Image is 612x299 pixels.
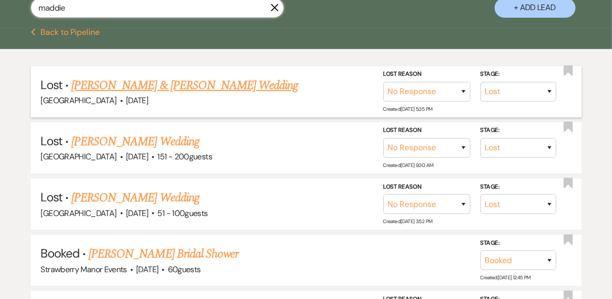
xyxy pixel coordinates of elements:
span: Created: [DATE] 9:30 AM [383,162,433,168]
span: Created: [DATE] 5:35 PM [383,106,432,112]
label: Lost Reason [383,69,470,80]
span: [DATE] [126,151,148,162]
span: 60 guests [168,264,201,275]
span: Lost [41,133,62,149]
span: Created: [DATE] 12:45 PM [480,274,531,281]
button: Back to Pipeline [31,28,100,36]
span: 151 - 200 guests [158,151,212,162]
span: [DATE] [126,208,148,219]
span: Lost [41,189,62,205]
label: Stage: [480,181,556,192]
label: Stage: [480,238,556,249]
label: Stage: [480,69,556,80]
span: [GEOGRAPHIC_DATA] [41,208,117,219]
span: [DATE] [126,95,148,106]
a: [PERSON_NAME] Bridal Shower [89,245,238,263]
span: Booked [41,245,79,261]
span: [GEOGRAPHIC_DATA] [41,151,117,162]
span: Lost [41,77,62,93]
span: [GEOGRAPHIC_DATA] [41,95,117,106]
a: [PERSON_NAME] Wedding [71,133,199,151]
a: [PERSON_NAME] & [PERSON_NAME] Wedding [71,76,298,95]
span: [DATE] [136,264,158,275]
span: 51 - 100 guests [158,208,208,219]
label: Lost Reason [383,181,470,192]
label: Lost Reason [383,125,470,136]
span: Strawberry Manor Events [41,264,127,275]
label: Stage: [480,125,556,136]
a: [PERSON_NAME] Wedding [71,189,199,207]
span: Created: [DATE] 3:52 PM [383,218,432,225]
